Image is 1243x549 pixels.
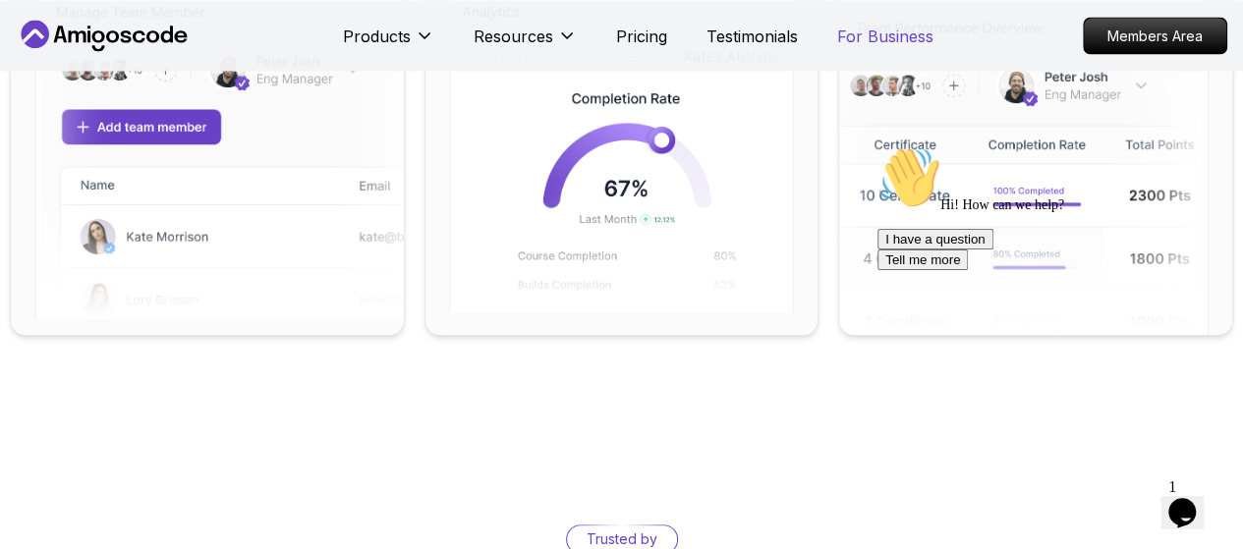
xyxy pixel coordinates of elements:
[1083,17,1227,54] a: Members Area
[837,24,933,47] a: For Business
[1084,18,1226,53] p: Members Area
[343,24,411,47] p: Products
[839,5,1209,335] img: business imgs
[474,24,577,63] button: Resources
[8,8,71,71] img: :wave:
[474,24,553,47] p: Resources
[8,90,124,111] button: I have a question
[1160,470,1223,529] iframe: chat widget
[587,529,657,549] p: Trusted by
[8,8,362,132] div: 👋Hi! How can we help?I have a questionTell me more
[616,24,667,47] a: Pricing
[870,138,1223,461] iframe: chat widget
[706,24,798,47] a: Testimonials
[8,111,98,132] button: Tell me more
[343,24,434,63] button: Products
[8,59,195,74] span: Hi! How can we help?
